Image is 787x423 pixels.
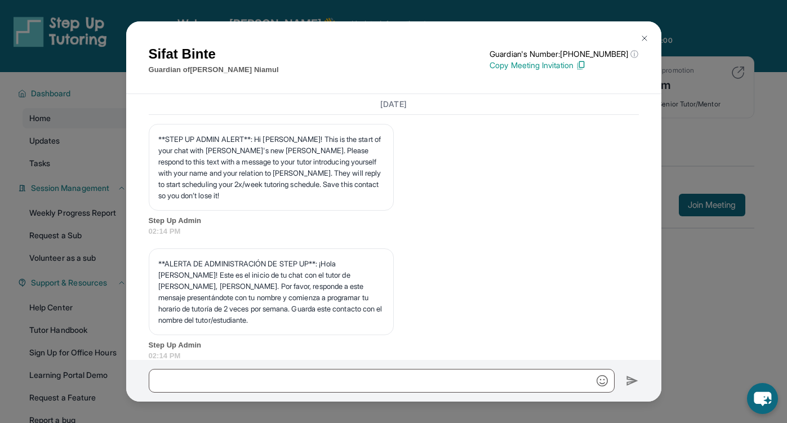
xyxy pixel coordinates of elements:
[490,48,638,60] p: Guardian's Number: [PHONE_NUMBER]
[149,340,639,351] span: Step Up Admin
[149,350,639,362] span: 02:14 PM
[149,99,639,110] h3: [DATE]
[149,44,279,64] h1: Sifat Binte
[158,133,384,201] p: **STEP UP ADMIN ALERT**: Hi [PERSON_NAME]! This is the start of your chat with [PERSON_NAME]'s ne...
[747,383,778,414] button: chat-button
[490,60,638,71] p: Copy Meeting Invitation
[576,60,586,70] img: Copy Icon
[149,64,279,75] p: Guardian of [PERSON_NAME] Niamul
[630,48,638,60] span: ⓘ
[626,374,639,388] img: Send icon
[640,34,649,43] img: Close Icon
[597,375,608,386] img: Emoji
[149,215,639,226] span: Step Up Admin
[149,226,639,237] span: 02:14 PM
[158,258,384,326] p: **ALERTA DE ADMINISTRACIÓN DE STEP UP**: ¡Hola [PERSON_NAME]! Este es el inicio de tu chat con el...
